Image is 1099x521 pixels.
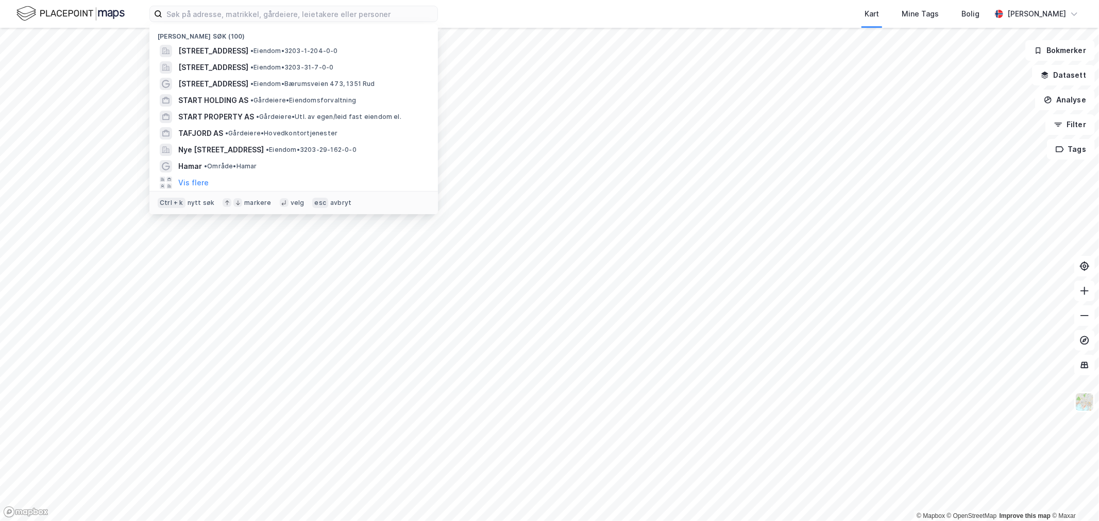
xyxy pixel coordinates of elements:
[266,146,357,154] span: Eiendom • 3203-29-162-0-0
[250,80,375,88] span: Eiendom • Bærumsveien 473, 1351 Rud
[178,61,248,74] span: [STREET_ADDRESS]
[256,113,259,120] span: •
[178,144,264,156] span: Nye [STREET_ADDRESS]
[178,111,254,123] span: START PROPERTY AS
[178,127,223,140] span: TAFJORD AS
[1047,472,1099,521] iframe: Chat Widget
[1045,114,1095,135] button: Filter
[1035,90,1095,110] button: Analyse
[266,146,269,153] span: •
[1000,512,1051,519] a: Improve this map
[178,94,248,107] span: START HOLDING AS
[188,199,215,207] div: nytt søk
[178,78,248,90] span: [STREET_ADDRESS]
[291,199,305,207] div: velg
[204,162,207,170] span: •
[225,129,337,137] span: Gårdeiere • Hovedkontortjenester
[250,63,253,71] span: •
[250,47,338,55] span: Eiendom • 3203-1-204-0-0
[961,8,979,20] div: Bolig
[865,8,879,20] div: Kart
[225,129,228,137] span: •
[178,160,202,172] span: Hamar
[312,198,328,208] div: esc
[158,198,185,208] div: Ctrl + k
[204,162,257,170] span: Område • Hamar
[16,5,125,23] img: logo.f888ab2527a4732fd821a326f86c7f29.svg
[250,63,333,72] span: Eiendom • 3203-31-7-0-0
[250,47,253,55] span: •
[902,8,939,20] div: Mine Tags
[3,506,48,518] a: Mapbox homepage
[947,512,997,519] a: OpenStreetMap
[917,512,945,519] a: Mapbox
[178,45,248,57] span: [STREET_ADDRESS]
[250,80,253,88] span: •
[330,199,351,207] div: avbryt
[250,96,356,105] span: Gårdeiere • Eiendomsforvaltning
[244,199,271,207] div: markere
[1047,472,1099,521] div: Kontrollprogram for chat
[256,113,401,121] span: Gårdeiere • Utl. av egen/leid fast eiendom el.
[1007,8,1066,20] div: [PERSON_NAME]
[178,177,209,189] button: Vis flere
[1075,392,1094,412] img: Z
[1025,40,1095,61] button: Bokmerker
[1047,139,1095,160] button: Tags
[250,96,253,104] span: •
[149,24,438,43] div: [PERSON_NAME] søk (100)
[162,6,437,22] input: Søk på adresse, matrikkel, gårdeiere, leietakere eller personer
[1032,65,1095,85] button: Datasett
